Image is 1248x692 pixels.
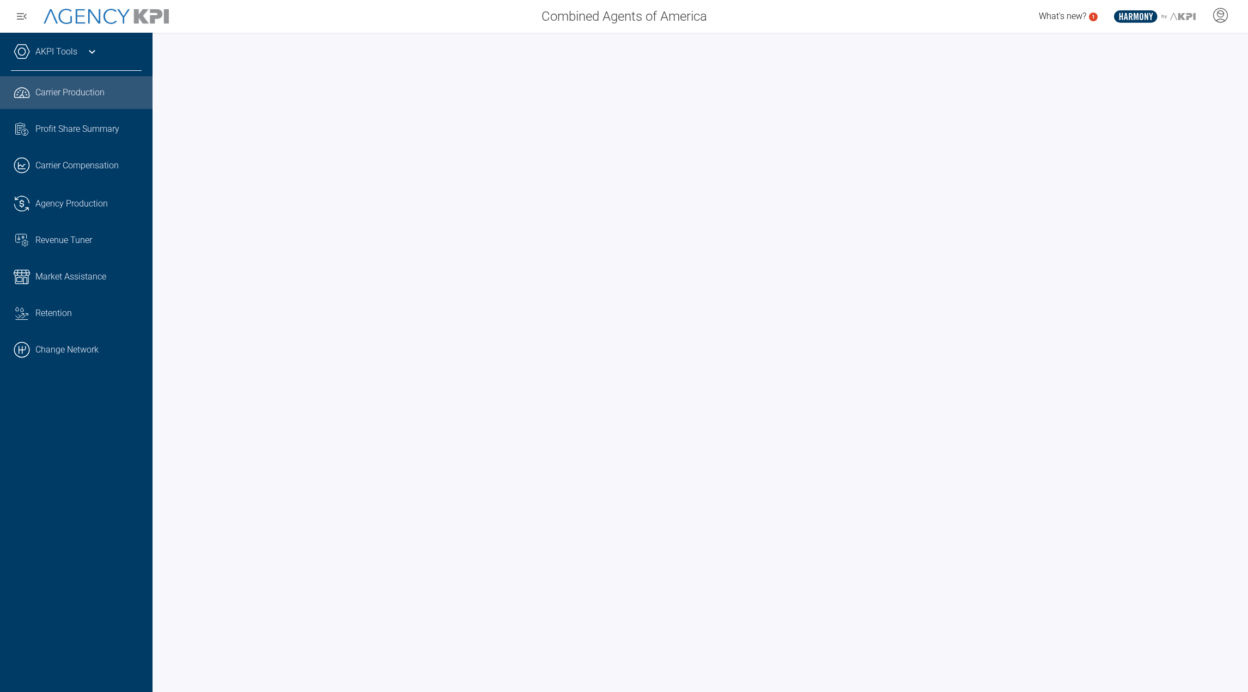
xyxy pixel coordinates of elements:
span: What's new? [1039,11,1086,21]
a: AKPI Tools [35,45,77,58]
text: 1 [1092,14,1095,20]
span: Market Assistance [35,270,106,283]
span: Revenue Tuner [35,234,92,247]
div: Retention [35,307,142,320]
span: Carrier Production [35,86,105,99]
img: AgencyKPI [44,9,169,25]
a: 1 [1089,13,1098,21]
span: Carrier Compensation [35,159,119,172]
span: Profit Share Summary [35,123,119,136]
span: Combined Agents of America [541,7,707,26]
span: Agency Production [35,197,108,210]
